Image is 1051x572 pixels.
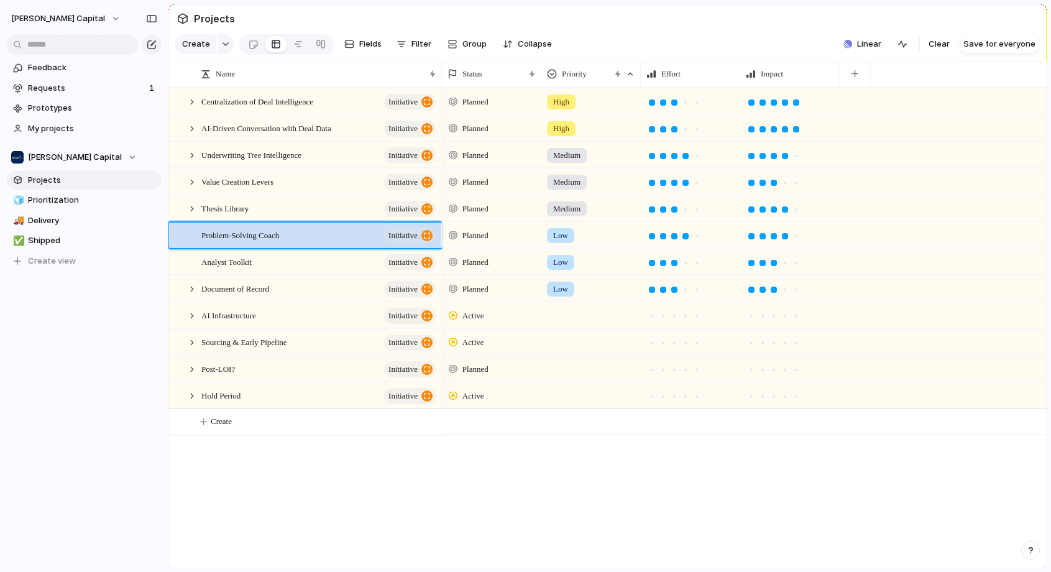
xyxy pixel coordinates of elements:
span: Planned [462,363,489,376]
button: Filter [392,34,436,54]
span: Priority [562,68,587,80]
span: High [553,96,569,108]
span: Linear [857,38,881,50]
span: initiative [388,200,418,218]
span: Active [462,390,484,402]
span: Requests [28,82,145,95]
span: Create [211,415,232,428]
span: Save for everyone [963,38,1035,50]
span: Prioritization [28,194,157,206]
span: Centralization of Deal Intelligence [201,94,313,108]
span: AI Infrastructure [201,308,256,322]
button: Collapse [498,34,557,54]
button: Fields [339,34,387,54]
button: initiative [384,147,436,164]
button: initiative [384,281,436,297]
button: ✅ [11,234,24,247]
button: Linear [838,35,886,53]
button: [PERSON_NAME] Capital [6,148,162,167]
button: initiative [384,254,436,270]
span: initiative [388,227,418,244]
button: initiative [384,94,436,110]
button: initiative [384,174,436,190]
span: Name [216,68,235,80]
span: Create view [28,255,76,267]
span: initiative [388,173,418,191]
button: initiative [384,201,436,217]
div: 🚚 [13,213,22,228]
span: Create [182,38,210,50]
span: Shipped [28,234,157,247]
span: Planned [462,149,489,162]
button: initiative [384,228,436,244]
span: Planned [462,283,489,295]
span: initiative [388,93,418,111]
div: ✅ [13,234,22,248]
span: initiative [388,120,418,137]
span: Medium [553,176,581,188]
span: Prototypes [28,102,157,114]
span: Effort [661,68,681,80]
span: Impact [761,68,783,80]
span: Planned [462,229,489,242]
span: Feedback [28,62,157,74]
button: Group [441,34,493,54]
a: 🚚Delivery [6,211,162,230]
span: initiative [388,387,418,405]
span: Planned [462,176,489,188]
button: initiative [384,388,436,404]
span: [PERSON_NAME] Capital [28,151,122,164]
button: Create view [6,252,162,270]
a: My projects [6,119,162,138]
span: AI-Driven Conversation with Deal Data [201,121,331,135]
span: initiative [388,334,418,351]
span: Medium [553,203,581,215]
span: initiative [388,280,418,298]
a: Feedback [6,58,162,77]
span: Delivery [28,214,157,227]
button: Create [175,34,216,54]
span: Low [553,256,568,269]
span: Underwriting Tree Intelligence [201,147,301,162]
span: High [553,122,569,135]
a: Prototypes [6,99,162,118]
button: initiative [384,121,436,137]
a: 🧊Prioritization [6,191,162,210]
a: Requests1 [6,79,162,98]
span: Problem-Solving Coach [201,228,279,242]
span: Sourcing & Early Pipeline [201,334,287,349]
span: Planned [462,96,489,108]
button: initiative [384,334,436,351]
span: 1 [149,82,157,95]
button: [PERSON_NAME] Capital [6,9,127,29]
button: initiative [384,361,436,377]
button: Clear [924,34,955,54]
span: initiative [388,254,418,271]
button: 🚚 [11,214,24,227]
span: Post-LOI? [201,361,235,376]
span: My projects [28,122,157,135]
span: initiative [388,361,418,378]
span: Low [553,229,568,242]
span: Thesis Library [201,201,249,215]
div: 🧊 [13,193,22,208]
span: Projects [191,7,237,30]
span: Clear [929,38,950,50]
a: ✅Shipped [6,231,162,250]
span: Planned [462,203,489,215]
span: [PERSON_NAME] Capital [11,12,105,25]
button: initiative [384,308,436,324]
span: Planned [462,122,489,135]
a: Projects [6,171,162,190]
span: Hold Period [201,388,241,402]
span: Document of Record [201,281,269,295]
button: Save for everyone [958,34,1040,54]
span: Planned [462,256,489,269]
span: Analyst Toolkit [201,254,252,269]
button: 🧊 [11,194,24,206]
span: Projects [28,174,157,187]
span: Active [462,310,484,322]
